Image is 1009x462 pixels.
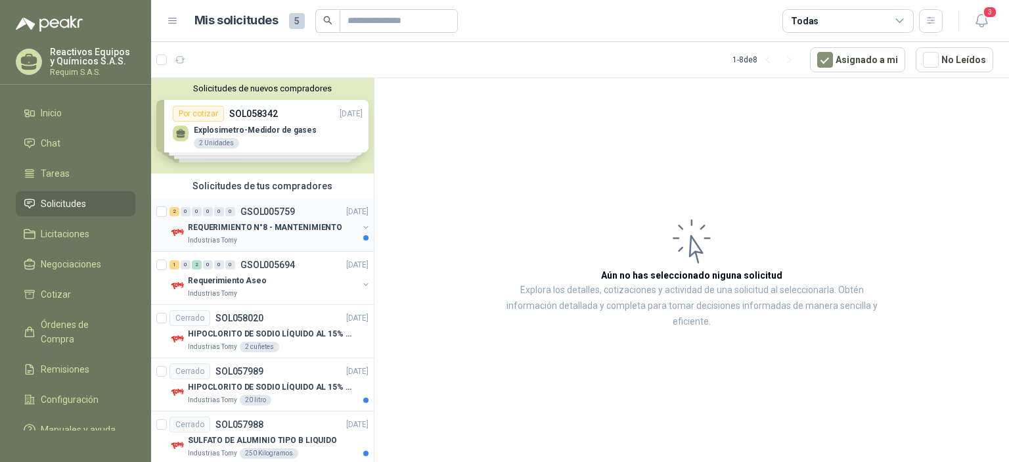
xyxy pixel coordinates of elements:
[16,221,135,246] a: Licitaciones
[169,204,371,246] a: 2 0 0 0 0 0 GSOL005759[DATE] Company LogoREQUERIMIENTO N°8 - MANTENIMIENTOIndustrias Tomy
[41,166,70,181] span: Tareas
[169,417,210,432] div: Cerrado
[346,259,369,271] p: [DATE]
[169,257,371,299] a: 1 0 2 0 0 0 GSOL005694[DATE] Company LogoRequerimiento AseoIndustrias Tomy
[16,252,135,277] a: Negociaciones
[41,106,62,120] span: Inicio
[151,305,374,358] a: CerradoSOL058020[DATE] Company LogoHIPOCLORITO DE SODIO LÍQUIDO AL 15% CONT NETO 20LIndustrias To...
[41,196,86,211] span: Solicitudes
[169,310,210,326] div: Cerrado
[41,287,71,302] span: Cotizar
[916,47,993,72] button: No Leídos
[41,423,116,437] span: Manuales y ayuda
[215,367,263,376] p: SOL057989
[169,278,185,294] img: Company Logo
[169,363,210,379] div: Cerrado
[16,101,135,126] a: Inicio
[188,289,237,299] p: Industrias Tomy
[732,49,799,70] div: 1 - 8 de 8
[346,312,369,325] p: [DATE]
[16,191,135,216] a: Solicitudes
[346,206,369,218] p: [DATE]
[16,312,135,352] a: Órdenes de Compra
[188,342,237,352] p: Industrias Tomy
[506,283,878,330] p: Explora los detalles, cotizaciones y actividad de una solicitud al seleccionarla. Obtén informaci...
[16,417,135,442] a: Manuales y ayuda
[41,257,101,271] span: Negociaciones
[215,313,263,323] p: SOL058020
[41,317,123,346] span: Órdenes de Compra
[16,131,135,156] a: Chat
[970,9,993,33] button: 3
[791,14,818,28] div: Todas
[188,328,351,340] p: HIPOCLORITO DE SODIO LÍQUIDO AL 15% CONT NETO 20L
[41,136,60,150] span: Chat
[151,173,374,198] div: Solicitudes de tus compradores
[188,235,237,246] p: Industrias Tomy
[188,221,342,234] p: REQUERIMIENTO N°8 - MANTENIMIENTO
[169,384,185,400] img: Company Logo
[240,395,271,405] div: 20 litro
[156,83,369,93] button: Solicitudes de nuevos compradores
[169,331,185,347] img: Company Logo
[151,358,374,411] a: CerradoSOL057989[DATE] Company LogoHIPOCLORITO DE SODIO LÍQUIDO AL 15% CONT NETO 20LIndustrias To...
[203,207,213,216] div: 0
[169,225,185,241] img: Company Logo
[194,11,279,30] h1: Mis solicitudes
[240,448,298,459] div: 250 Kilogramos
[181,207,191,216] div: 0
[983,6,997,18] span: 3
[188,395,237,405] p: Industrias Tomy
[188,381,351,394] p: HIPOCLORITO DE SODIO LÍQUIDO AL 15% CONT NETO 20L
[16,282,135,307] a: Cotizar
[16,16,83,32] img: Logo peakr
[601,268,782,283] h3: Aún no has seleccionado niguna solicitud
[16,161,135,186] a: Tareas
[346,365,369,378] p: [DATE]
[41,227,89,241] span: Licitaciones
[16,357,135,382] a: Remisiones
[181,260,191,269] div: 0
[192,260,202,269] div: 2
[289,13,305,29] span: 5
[41,392,99,407] span: Configuración
[188,275,267,287] p: Requerimiento Aseo
[169,260,179,269] div: 1
[346,419,369,431] p: [DATE]
[50,68,135,76] p: Requim S.A.S.
[214,260,224,269] div: 0
[810,47,905,72] button: Asignado a mi
[240,260,295,269] p: GSOL005694
[169,207,179,216] div: 2
[41,362,89,377] span: Remisiones
[225,260,235,269] div: 0
[225,207,235,216] div: 0
[169,438,185,453] img: Company Logo
[188,434,337,447] p: SULFATO DE ALUMINIO TIPO B LIQUIDO
[203,260,213,269] div: 0
[240,207,295,216] p: GSOL005759
[188,448,237,459] p: Industrias Tomy
[16,387,135,412] a: Configuración
[151,78,374,173] div: Solicitudes de nuevos compradoresPor cotizarSOL058342[DATE] Explosimetro-Medidor de gases2 Unidad...
[214,207,224,216] div: 0
[240,342,279,352] div: 2 cuñetes
[323,16,332,25] span: search
[192,207,202,216] div: 0
[215,420,263,429] p: SOL057988
[50,47,135,66] p: Reactivos Equipos y Químicos S.A.S.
